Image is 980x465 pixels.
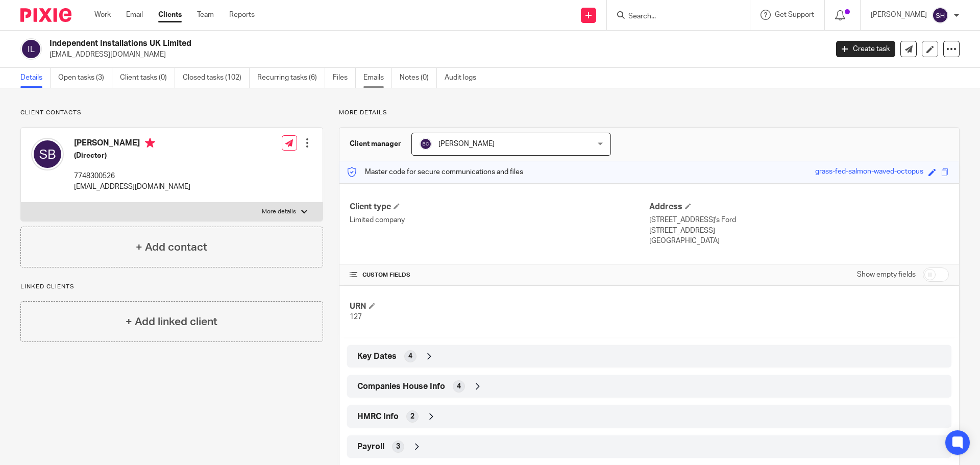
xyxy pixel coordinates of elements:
[350,313,362,321] span: 127
[257,68,325,88] a: Recurring tasks (6)
[136,239,207,255] h4: + Add contact
[50,50,821,60] p: [EMAIL_ADDRESS][DOMAIN_NAME]
[350,215,649,225] p: Limited company
[445,68,484,88] a: Audit logs
[871,10,927,20] p: [PERSON_NAME]
[357,411,399,422] span: HMRC Info
[347,167,523,177] p: Master code for secure communications and files
[197,10,214,20] a: Team
[408,351,412,361] span: 4
[120,68,175,88] a: Client tasks (0)
[74,182,190,192] p: [EMAIL_ADDRESS][DOMAIN_NAME]
[50,38,667,49] h2: Independent Installations UK Limited
[357,351,397,362] span: Key Dates
[20,109,323,117] p: Client contacts
[339,109,960,117] p: More details
[420,138,432,150] img: svg%3E
[74,171,190,181] p: 7748300526
[31,138,64,170] img: svg%3E
[94,10,111,20] a: Work
[229,10,255,20] a: Reports
[400,68,437,88] a: Notes (0)
[438,140,495,148] span: [PERSON_NAME]
[20,283,323,291] p: Linked clients
[350,271,649,279] h4: CUSTOM FIELDS
[74,151,190,161] h5: (Director)
[74,138,190,151] h4: [PERSON_NAME]
[58,68,112,88] a: Open tasks (3)
[836,41,895,57] a: Create task
[126,10,143,20] a: Email
[145,138,155,148] i: Primary
[183,68,250,88] a: Closed tasks (102)
[857,270,916,280] label: Show empty fields
[20,38,42,60] img: svg%3E
[396,442,400,452] span: 3
[350,301,649,312] h4: URN
[649,226,949,236] p: [STREET_ADDRESS]
[357,442,384,452] span: Payroll
[333,68,356,88] a: Files
[627,12,719,21] input: Search
[126,314,217,330] h4: + Add linked client
[20,8,71,22] img: Pixie
[649,236,949,246] p: [GEOGRAPHIC_DATA]
[350,139,401,149] h3: Client manager
[20,68,51,88] a: Details
[649,202,949,212] h4: Address
[649,215,949,225] p: [STREET_ADDRESS]'s Ford
[775,11,814,18] span: Get Support
[262,208,296,216] p: More details
[363,68,392,88] a: Emails
[815,166,923,178] div: grass-fed-salmon-waved-octopus
[932,7,948,23] img: svg%3E
[350,202,649,212] h4: Client type
[410,411,414,422] span: 2
[158,10,182,20] a: Clients
[457,381,461,391] span: 4
[357,381,445,392] span: Companies House Info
